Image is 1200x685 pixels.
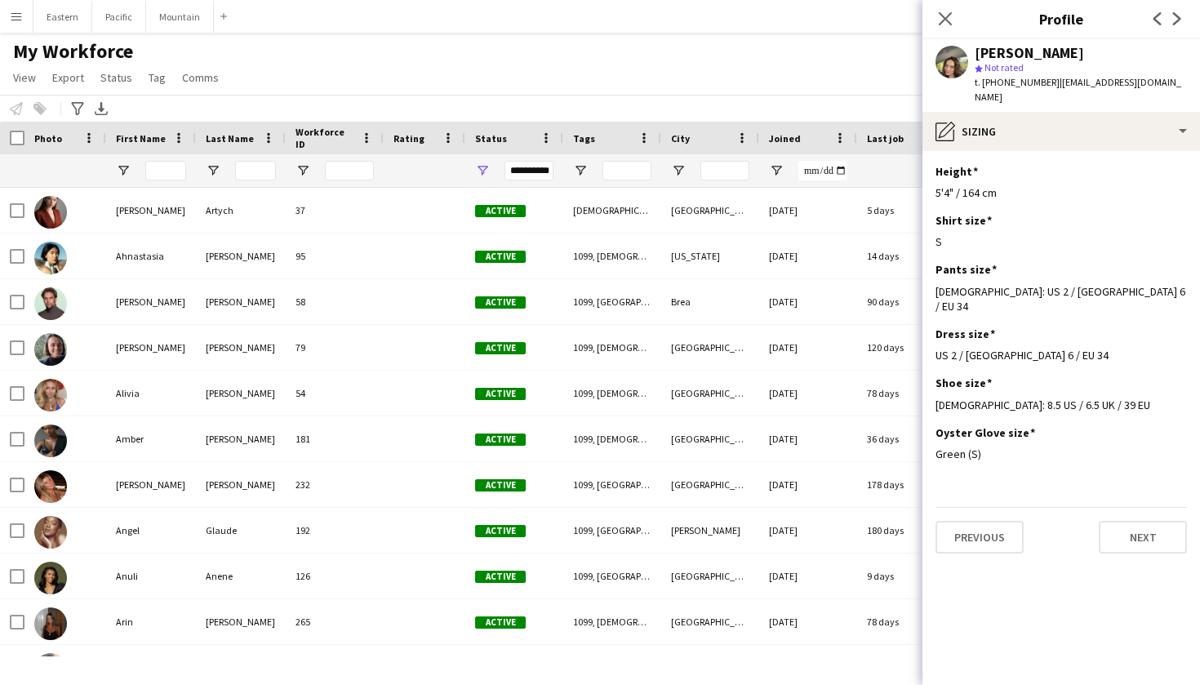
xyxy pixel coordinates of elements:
img: Arin Gasiorek [34,607,67,640]
span: First Name [116,132,166,145]
div: Artych [196,188,286,233]
a: Export [46,67,91,88]
img: Anabel Carroll [34,470,67,503]
div: [DATE] [759,234,857,278]
span: Not rated [984,61,1024,73]
div: Anene [196,554,286,598]
img: Alex Waguespack [34,333,67,366]
span: Tags [573,132,595,145]
div: 1099, [GEOGRAPHIC_DATA], [DEMOGRAPHIC_DATA], South [563,462,661,507]
div: Alivia [106,371,196,416]
span: Workforce ID [296,126,354,150]
span: Active [475,296,526,309]
div: [PERSON_NAME] [196,462,286,507]
a: View [7,67,42,88]
span: Active [475,251,526,263]
button: Open Filter Menu [671,163,686,178]
img: Alivia Murdoch [34,379,67,411]
div: 1099, [DEMOGRAPHIC_DATA], Northeast [563,325,661,370]
h3: Shirt size [936,213,992,228]
span: My Workforce [13,39,133,64]
h3: Profile [922,8,1200,29]
div: 1099, [GEOGRAPHIC_DATA], [DEMOGRAPHIC_DATA], South [563,554,661,598]
div: [PERSON_NAME] [106,279,196,324]
h3: Pants size [936,262,997,277]
div: 192 [286,508,384,553]
div: 181 [286,416,384,461]
button: Open Filter Menu [573,163,588,178]
button: Next [1099,521,1187,554]
div: Brea [661,279,759,324]
div: [GEOGRAPHIC_DATA] [661,554,759,598]
div: Amber [106,416,196,461]
div: 180 days [857,508,955,553]
div: [DATE] [759,371,857,416]
span: Comms [182,70,219,85]
div: [DATE] [759,416,857,461]
span: Active [475,616,526,629]
div: [DEMOGRAPHIC_DATA]: US 2 / [GEOGRAPHIC_DATA] 6 / EU 34 [936,284,1187,314]
div: 78 days [857,599,955,644]
div: Arin [106,599,196,644]
a: Comms [176,67,225,88]
div: Angel [106,508,196,553]
div: 5'4" / 164 cm [936,185,1187,200]
div: [PERSON_NAME] [661,508,759,553]
div: US 2 / [GEOGRAPHIC_DATA] 6 / EU 34 [936,348,1187,363]
span: | [EMAIL_ADDRESS][DOMAIN_NAME] [975,76,1181,103]
app-action-btn: Advanced filters [68,99,87,118]
span: Last job [867,132,904,145]
div: 265 [286,599,384,644]
div: S [936,234,1187,249]
button: Open Filter Menu [116,163,131,178]
div: 36 days [857,416,955,461]
div: 1099, [DEMOGRAPHIC_DATA], [GEOGRAPHIC_DATA], [GEOGRAPHIC_DATA], Travel Team [563,371,661,416]
div: 5 days [857,188,955,233]
img: Amber Shields [34,425,67,457]
div: [DATE] [759,599,857,644]
input: Last Name Filter Input [235,161,276,180]
div: [GEOGRAPHIC_DATA] [661,599,759,644]
div: 232 [286,462,384,507]
button: Open Filter Menu [769,163,784,178]
button: Eastern [33,1,92,33]
div: 79 [286,325,384,370]
input: City Filter Input [700,161,749,180]
div: [GEOGRAPHIC_DATA] [661,416,759,461]
div: [DATE] [759,279,857,324]
div: Ahnastasia [106,234,196,278]
span: Status [475,132,507,145]
span: t. [PHONE_NUMBER] [975,76,1060,88]
input: Tags Filter Input [602,161,651,180]
div: [PERSON_NAME] [196,416,286,461]
button: Open Filter Menu [206,163,220,178]
div: [PERSON_NAME] [106,462,196,507]
span: City [671,132,690,145]
div: 1099, [GEOGRAPHIC_DATA], [DEMOGRAPHIC_DATA], South [563,508,661,553]
h3: Height [936,164,978,179]
button: Open Filter Menu [475,163,490,178]
span: Active [475,388,526,400]
div: 14 days [857,234,955,278]
input: Workforce ID Filter Input [325,161,374,180]
span: Joined [769,132,801,145]
div: [GEOGRAPHIC_DATA] [661,188,759,233]
button: Open Filter Menu [296,163,310,178]
div: [PERSON_NAME] [196,371,286,416]
div: [PERSON_NAME] [975,46,1084,60]
span: Tag [149,70,166,85]
a: Status [94,67,139,88]
div: [GEOGRAPHIC_DATA] [661,371,759,416]
button: Mountain [146,1,214,33]
h3: Dress size [936,327,995,341]
div: [DATE] [759,508,857,553]
span: Export [52,70,84,85]
div: [PERSON_NAME] [106,188,196,233]
div: 1099, [DEMOGRAPHIC_DATA], [US_STATE], Northeast [563,234,661,278]
button: Previous [936,521,1024,554]
div: 78 days [857,371,955,416]
div: 90 days [857,279,955,324]
span: Active [475,434,526,446]
div: [PERSON_NAME] [196,234,286,278]
div: 178 days [857,462,955,507]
